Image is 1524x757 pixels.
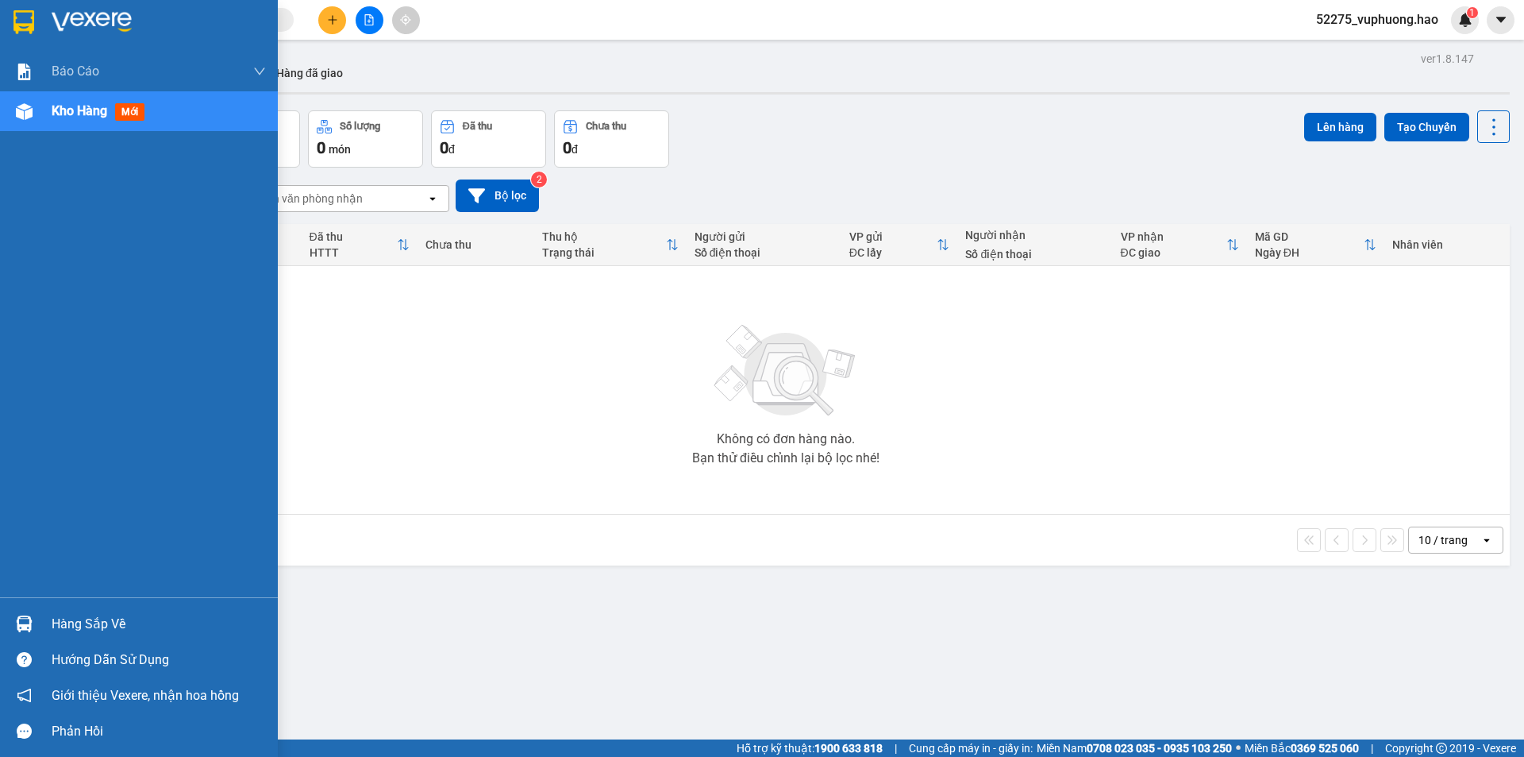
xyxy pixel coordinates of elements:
div: Đã thu [463,121,492,132]
th: Toggle SortBy [1113,224,1247,266]
span: down [253,65,266,78]
div: Chọn văn phòng nhận [253,191,363,207]
th: Toggle SortBy [534,224,687,266]
span: món [329,143,351,156]
img: warehouse-icon [16,616,33,632]
span: đ [571,143,578,156]
span: file-add [364,14,375,25]
div: Số lượng [340,121,380,132]
div: ĐC giao [1121,246,1226,259]
div: Ngày ĐH [1255,246,1364,259]
div: Thu hộ [542,230,666,243]
span: caret-down [1494,13,1508,27]
button: caret-down [1487,6,1514,34]
img: icon-new-feature [1458,13,1472,27]
div: ver 1.8.147 [1421,50,1474,68]
img: warehouse-icon [16,103,33,120]
span: Cung cấp máy in - giấy in: [909,740,1033,757]
sup: 2 [531,172,547,187]
div: ĐC lấy [849,246,937,259]
span: 1 [1469,7,1475,18]
img: solution-icon [16,64,33,80]
span: copyright [1436,743,1447,754]
th: Toggle SortBy [841,224,958,266]
span: đ [448,143,455,156]
strong: 0708 023 035 - 0935 103 250 [1087,742,1232,755]
span: 0 [440,138,448,157]
div: Mã GD [1255,230,1364,243]
button: aim [392,6,420,34]
sup: 1 [1467,7,1478,18]
button: plus [318,6,346,34]
div: Đã thu [310,230,398,243]
button: Đã thu0đ [431,110,546,168]
div: Chưa thu [425,238,526,251]
span: Báo cáo [52,61,99,81]
button: Bộ lọc [456,180,539,212]
th: Toggle SortBy [1247,224,1384,266]
div: Hướng dẫn sử dụng [52,648,266,672]
img: svg+xml;base64,PHN2ZyBjbGFzcz0ibGlzdC1wbHVnX19zdmciIHhtbG5zPSJodHRwOi8vd3d3LnczLm9yZy8yMDAwL3N2Zy... [706,315,865,427]
span: Miền Nam [1037,740,1232,757]
img: logo-vxr [13,10,34,34]
span: aim [400,14,411,25]
span: Miền Bắc [1245,740,1359,757]
button: Chưa thu0đ [554,110,669,168]
div: Không có đơn hàng nào. [717,433,855,446]
div: VP gửi [849,230,937,243]
span: Kho hàng [52,103,107,118]
button: file-add [356,6,383,34]
div: Hàng sắp về [52,612,266,636]
span: message [17,724,32,739]
strong: 1900 633 818 [814,742,883,755]
div: Người gửi [695,230,833,243]
button: Tạo Chuyến [1384,113,1469,141]
svg: open [426,192,439,205]
span: Hỗ trợ kỹ thuật: [737,740,883,757]
th: Toggle SortBy [302,224,418,266]
span: mới [115,103,144,121]
div: VP nhận [1121,230,1226,243]
span: plus [327,14,338,25]
span: 0 [563,138,571,157]
button: Lên hàng [1304,113,1376,141]
span: 0 [317,138,325,157]
div: Chưa thu [586,121,626,132]
button: Hàng đã giao [264,54,356,92]
button: Số lượng0món [308,110,423,168]
div: 10 / trang [1418,532,1468,548]
div: Số điện thoại [965,248,1104,261]
span: notification [17,688,32,703]
span: Giới thiệu Vexere, nhận hoa hồng [52,686,239,705]
div: Bạn thử điều chỉnh lại bộ lọc nhé! [692,452,879,465]
strong: 0369 525 060 [1291,742,1359,755]
div: Số điện thoại [695,246,833,259]
div: HTTT [310,246,398,259]
svg: open [1480,534,1493,547]
div: Người nhận [965,229,1104,241]
div: Nhân viên [1392,238,1502,251]
div: Phản hồi [52,720,266,743]
div: Trạng thái [542,246,666,259]
span: ⚪️ [1236,745,1241,751]
span: | [895,740,897,757]
span: | [1371,740,1373,757]
span: question-circle [17,652,32,667]
span: 52275_vuphuong.hao [1303,10,1451,29]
